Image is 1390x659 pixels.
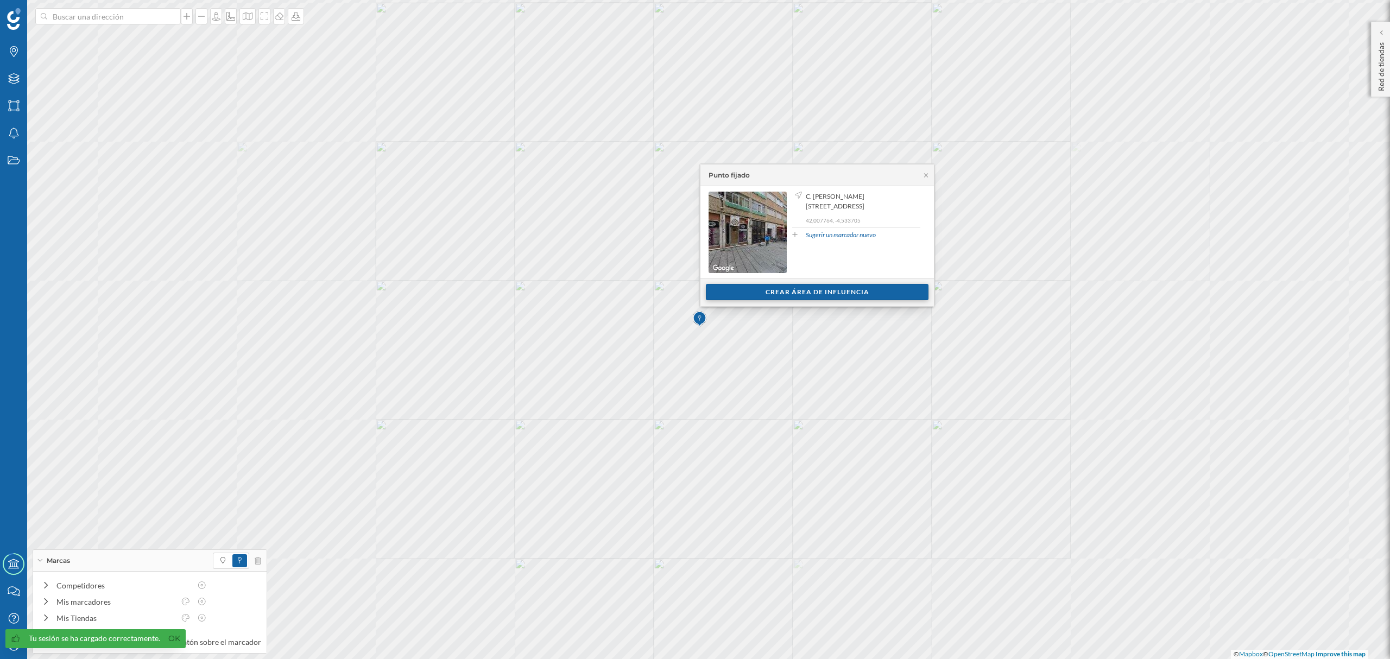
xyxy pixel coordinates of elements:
span: Soporte [22,8,60,17]
a: Sugerir un marcador nuevo [806,230,876,240]
span: C. [PERSON_NAME][STREET_ADDRESS] [806,192,918,211]
img: streetview [709,192,787,273]
div: Competidores [56,580,191,591]
div: © © [1231,650,1368,659]
div: Punto fijado [709,170,750,180]
div: Mis Tiendas [56,612,175,624]
img: Geoblink Logo [7,8,21,30]
div: Tu sesión se ha cargado correctamente. [29,633,160,644]
span: Marcas [47,556,70,566]
a: Improve this map [1316,650,1366,658]
p: Red de tiendas [1376,38,1387,91]
a: OpenStreetMap [1268,650,1315,658]
p: 42,007764, -4,533705 [806,217,920,224]
img: Marker [693,308,706,330]
div: Mis marcadores [56,596,175,607]
a: Mapbox [1239,650,1263,658]
a: Ok [166,632,183,645]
